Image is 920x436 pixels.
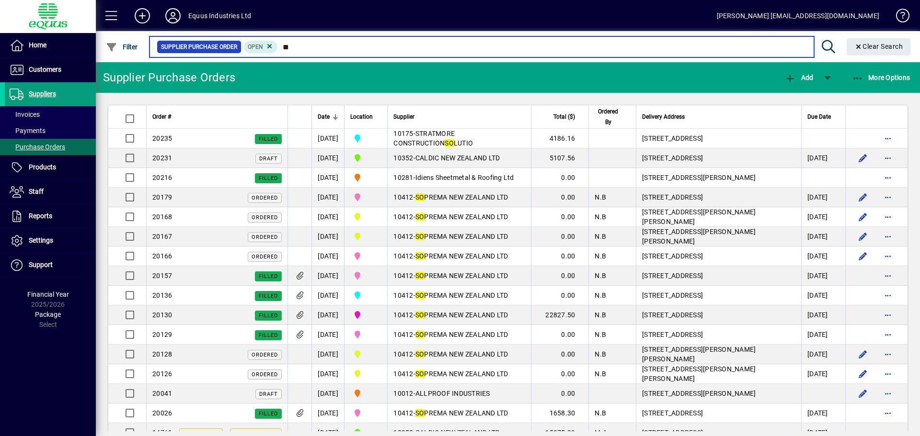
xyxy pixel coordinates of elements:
span: 4A DSV LOGISTICS - CHCH [350,231,381,242]
span: 1B BLENHEIM [350,152,381,164]
td: - [387,188,531,207]
td: - [387,246,531,266]
span: N.B [595,331,606,338]
span: Order # [152,112,171,122]
td: 0.00 [531,325,588,345]
button: Edit [855,209,871,224]
span: 20157 [152,272,172,279]
span: Idiens Sheetmetal & Roofing Ltd [415,174,514,181]
td: [STREET_ADDRESS] [636,305,801,325]
span: Purchase Orders [10,143,65,151]
button: More options [880,248,896,264]
td: [DATE] [311,305,344,325]
td: [DATE] [311,325,344,345]
span: Support [29,261,53,268]
span: Ordered [252,195,278,201]
td: - [387,305,531,325]
td: [STREET_ADDRESS] [636,403,801,423]
span: Ordered [252,371,278,378]
td: [DATE] [311,345,344,364]
span: Reports [29,212,52,220]
span: Location [350,112,373,122]
span: 2A AZI''S Global Investments [350,250,381,262]
td: [DATE] [801,325,845,345]
span: PREMA NEW ZEALAND LTD [415,350,508,358]
span: 20216 [152,174,172,181]
span: Customers [29,66,61,73]
td: [STREET_ADDRESS][PERSON_NAME][PERSON_NAME] [636,364,801,384]
em: SO [445,139,454,147]
span: Financial Year [27,291,69,298]
span: 20235 [152,134,172,142]
button: More options [880,131,896,146]
span: PREMA NEW ZEALAND LTD [415,291,508,299]
em: SO [415,331,425,338]
td: [STREET_ADDRESS] [636,325,801,345]
a: Support [5,253,96,277]
td: [DATE] [311,246,344,266]
span: 10412 [393,213,413,221]
span: 10412 [393,252,413,260]
span: Supplier Purchase Order [161,42,237,52]
td: [DATE] [311,188,344,207]
button: Edit [855,190,871,205]
span: Settings [29,236,53,244]
td: - [387,364,531,384]
span: PREMA NEW ZEALAND LTD [415,193,508,201]
button: More options [880,327,896,342]
span: N.B [595,272,606,279]
td: [STREET_ADDRESS] [636,129,801,148]
span: 20167 [152,233,172,240]
td: [STREET_ADDRESS] [636,266,801,286]
td: 0.00 [531,345,588,364]
td: 22827.50 [531,305,588,325]
a: Home [5,34,96,57]
td: 0.00 [531,168,588,188]
em: SO [415,350,425,358]
a: Invoices [5,106,96,123]
span: Open [248,44,263,50]
button: More options [880,366,896,381]
button: Edit [855,248,871,264]
span: 10412 [393,409,413,417]
td: [DATE] [801,148,845,168]
td: - [387,345,531,364]
button: More options [880,288,896,303]
span: Package [35,311,61,318]
span: Due Date [807,112,831,122]
td: 0.00 [531,266,588,286]
td: - [387,227,531,246]
em: SO [415,409,425,417]
td: [STREET_ADDRESS][PERSON_NAME][PERSON_NAME] [636,345,801,364]
div: Location [350,112,381,122]
td: [DATE] [311,227,344,246]
em: SO [415,193,425,201]
td: [STREET_ADDRESS][PERSON_NAME][PERSON_NAME] [636,227,801,246]
a: Settings [5,229,96,253]
td: [DATE] [311,364,344,384]
span: Products [29,163,56,171]
span: Home [29,41,46,49]
span: 10412 [393,272,413,279]
td: 1658.30 [531,403,588,423]
a: Purchase Orders [5,139,96,155]
td: - [387,384,531,403]
span: 2A AZI''S Global Investments [350,329,381,340]
a: Knowledge Base [889,2,908,33]
span: 2A AZI''S Global Investments [350,191,381,203]
span: PREMA NEW ZEALAND LTD [415,311,508,319]
button: Edit [855,229,871,244]
td: [DATE] [311,148,344,168]
span: 10412 [393,331,413,338]
button: Add [127,7,158,24]
td: [DATE] [801,364,845,384]
div: Due Date [807,112,839,122]
td: [DATE] [311,207,344,227]
span: Ordered [252,214,278,221]
em: SO [415,272,425,279]
span: Filled [259,136,278,142]
span: 20041 [152,390,172,397]
td: [DATE] [801,227,845,246]
td: 0.00 [531,188,588,207]
span: 20126 [152,370,172,378]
